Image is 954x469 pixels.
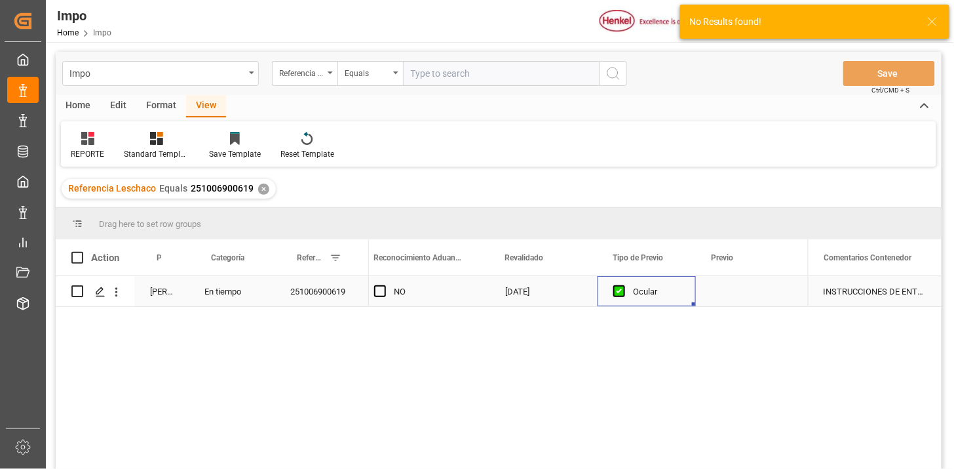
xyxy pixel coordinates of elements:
div: No Results found! [689,15,915,29]
span: Comentarios Contenedor [824,253,912,262]
span: Referencia Leschaco [68,183,156,194]
div: Impo [57,6,111,26]
input: Type to search [403,61,600,86]
div: Equals [345,64,389,79]
div: En tiempo [189,276,275,306]
div: 251006900619 [275,276,369,306]
span: Reconocimiento Aduanero [374,253,462,262]
div: [PERSON_NAME] [134,276,189,306]
div: Referencia Leschaco [279,64,324,79]
span: Tipo de Previo [613,253,664,262]
div: Save Template [209,148,261,160]
span: Persona responsable de seguimiento [157,253,161,262]
img: Henkel%20logo.jpg_1689854090.jpg [600,10,710,33]
div: ✕ [258,184,269,195]
div: [DATE] [489,276,598,306]
button: search button [600,61,627,86]
button: open menu [272,61,337,86]
div: REPORTE [71,148,104,160]
span: Equals [159,183,187,194]
div: Edit [100,95,136,117]
span: 251006900619 [191,183,254,194]
div: Action [91,252,119,264]
div: Ocular [633,277,680,307]
div: Press SPACE to select this row. [56,276,369,307]
div: Reset Template [280,148,334,160]
button: open menu [337,61,403,86]
div: NO [394,277,474,307]
button: open menu [62,61,259,86]
div: Standard Templates [124,148,189,160]
div: Home [56,95,100,117]
div: View [186,95,226,117]
span: Revalidado [505,253,544,262]
div: Press SPACE to select this row. [808,276,942,307]
a: Home [57,28,79,37]
button: Save [843,61,935,86]
div: INSTRUCCIONES DE ENTREGA [808,276,942,306]
div: Impo [69,64,244,81]
span: Categoría [211,253,244,262]
span: Referencia Leschaco [297,253,324,262]
span: Previo [712,253,734,262]
span: Ctrl/CMD + S [872,85,910,95]
span: Drag here to set row groups [99,219,201,229]
div: Format [136,95,186,117]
